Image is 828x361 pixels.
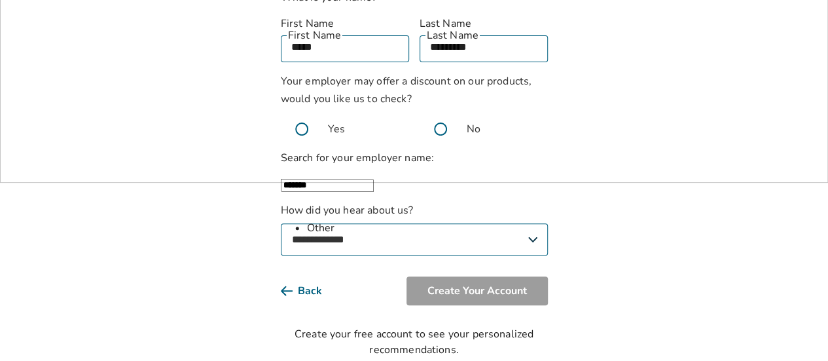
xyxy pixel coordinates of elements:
label: First Name [281,16,409,31]
span: No [467,121,480,137]
div: Create your free account to see your personalized recommendations. [281,326,548,358]
span: Your employer may offer a discount on our products, would you like us to check? [281,74,532,106]
label: How did you hear about us? [281,202,548,256]
span: Yes [328,121,345,137]
button: Back [281,276,343,305]
label: Last Name [420,16,548,31]
button: Create Your Account [406,276,548,305]
iframe: Chat Widget [763,298,828,361]
li: Other [307,220,548,236]
label: Search for your employer name: [281,151,435,165]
